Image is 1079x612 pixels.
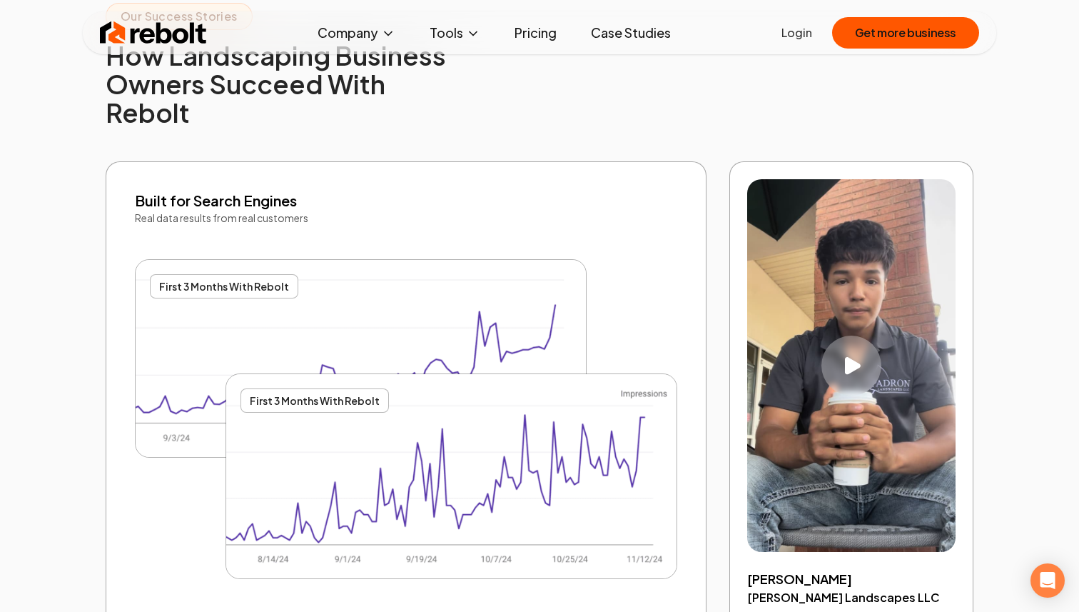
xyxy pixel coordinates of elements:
[136,260,586,457] img: Google search console results for Landscaping website
[747,179,956,552] button: Play video
[150,274,298,299] div: First 3 Months With Rebolt
[106,41,471,127] h2: How Landscaping Business Owners Succeed With Rebolt
[306,19,407,47] button: Company
[781,24,812,41] a: Login
[747,569,956,589] h3: [PERSON_NAME]
[106,3,253,30] span: Our Success Stories
[240,388,389,413] div: First 3 Months With Rebolt
[226,374,677,579] img: Google search console results for Landscaping website
[503,19,568,47] a: Pricing
[418,19,492,47] button: Tools
[135,191,677,211] h3: Built for Search Engines
[100,19,207,47] img: Rebolt Logo
[579,19,682,47] a: Case Studies
[135,211,677,225] p: Real data results from real customers
[1030,563,1065,598] div: Open Intercom Messenger
[747,589,956,606] h4: [PERSON_NAME] Landscapes LLC
[832,17,979,49] button: Get more business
